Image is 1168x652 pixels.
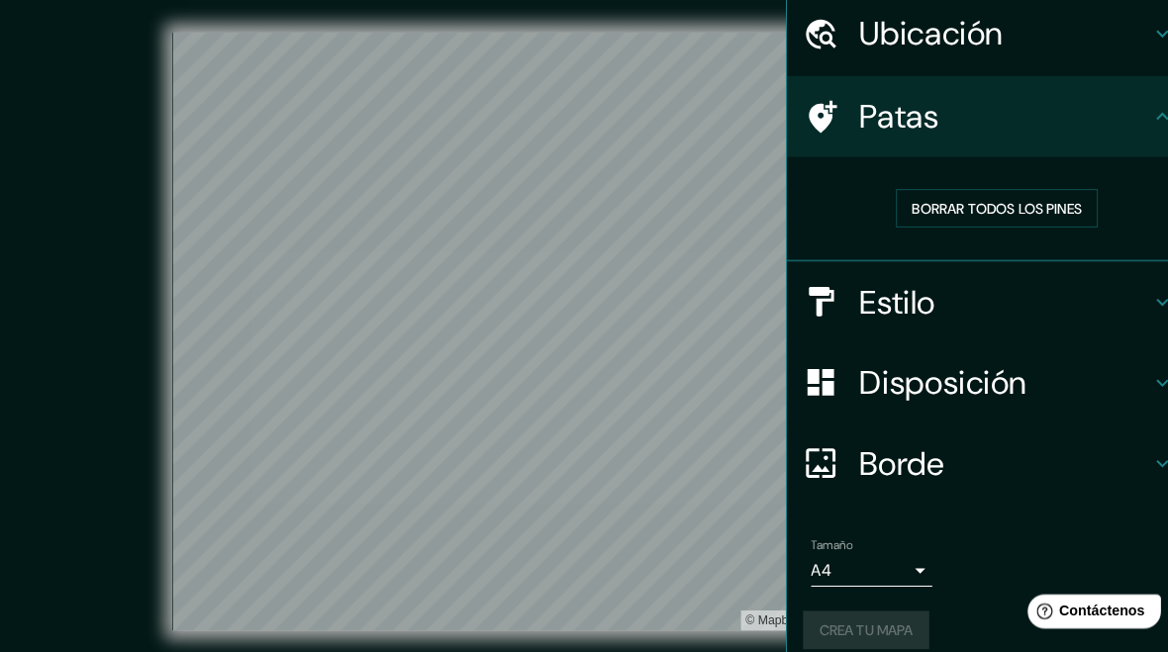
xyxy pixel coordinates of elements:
[772,256,1168,335] div: Estilo
[843,433,926,475] font: Borde
[895,195,1061,213] font: Borrar todos los pines
[843,354,1007,396] font: Disposición
[169,32,1000,618] canvas: Mapa
[796,548,816,569] font: A4
[843,93,922,135] font: Patas
[772,415,1168,494] div: Borde
[796,526,836,542] font: Tamaño
[843,12,984,53] font: Ubicación
[731,602,786,615] font: © Mapbox
[772,335,1168,415] div: Disposición
[731,602,786,615] a: Mapbox
[992,575,1146,630] iframe: Lanzador de widgets de ayuda
[843,275,918,317] font: Estilo
[879,185,1077,223] button: Borrar todos los pines
[796,543,915,575] div: A4
[772,74,1168,153] div: Patas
